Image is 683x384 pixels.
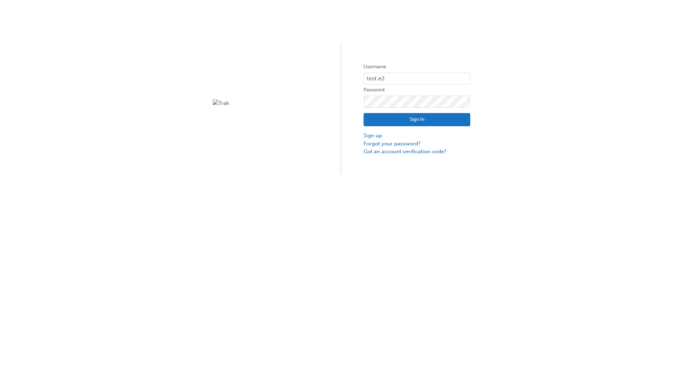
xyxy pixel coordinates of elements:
[364,132,470,140] a: Sign up
[364,63,470,71] label: Username
[213,99,319,107] img: Trak
[364,73,470,85] input: Username
[364,113,470,127] button: Sign In
[364,86,470,94] label: Password
[364,140,470,148] a: Forgot your password?
[364,148,470,156] a: Got an account verification code?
